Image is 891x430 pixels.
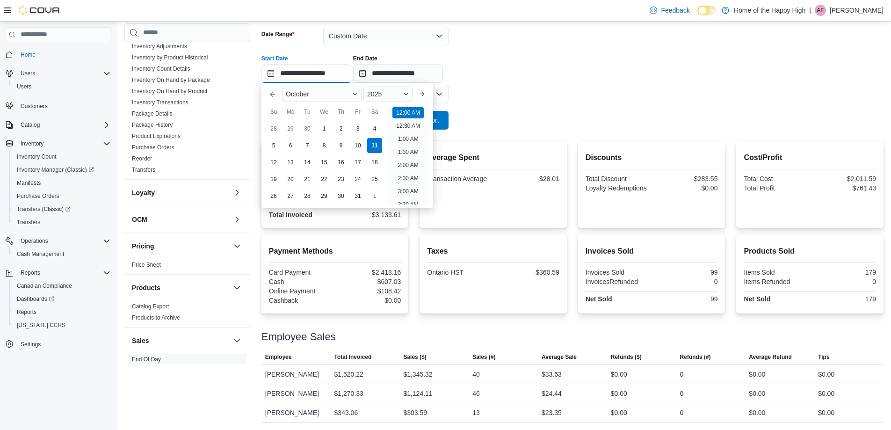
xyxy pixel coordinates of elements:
[13,164,110,175] span: Inventory Manager (Classic)
[749,407,765,418] div: $0.00
[13,190,63,202] a: Purchase Orders
[132,66,190,72] a: Inventory Count Details
[13,248,110,260] span: Cash Management
[132,314,180,321] span: Products to Archive
[337,287,401,295] div: $108.42
[9,319,114,332] button: [US_STATE] CCRS
[427,175,491,182] div: Transaction Average
[132,261,161,269] span: Price Sheet
[269,287,333,295] div: Online Payment
[17,205,71,213] span: Transfers (Classic)
[266,121,281,136] div: day-28
[132,166,155,174] span: Transfers
[427,269,491,276] div: Ontario HST
[261,384,331,403] div: [PERSON_NAME]
[2,48,114,61] button: Home
[283,155,298,170] div: day-13
[818,353,829,361] span: Tips
[2,99,114,112] button: Customers
[350,104,365,119] div: Fr
[744,184,808,192] div: Total Profit
[337,211,401,219] div: $3,133.61
[300,189,315,204] div: day-28
[697,6,717,15] input: Dark Mode
[353,55,377,62] label: End Date
[653,175,717,182] div: -$283.55
[9,279,114,292] button: Canadian Compliance
[367,90,382,98] span: 2025
[2,137,114,150] button: Inventory
[812,184,876,192] div: $761.43
[830,5,884,16] p: [PERSON_NAME]
[132,43,187,50] a: Inventory Adjustments
[392,107,424,118] li: 12:00 AM
[818,407,834,418] div: $0.00
[269,211,312,219] strong: Total Invoiced
[232,187,243,198] button: Loyalty
[17,68,39,79] button: Users
[337,278,401,285] div: $607.03
[13,306,40,318] a: Reports
[124,41,250,179] div: Inventory
[21,102,48,110] span: Customers
[586,246,718,257] h2: Invoices Sold
[21,121,40,129] span: Catalog
[653,269,717,276] div: 99
[337,269,401,276] div: $2,418.16
[334,353,372,361] span: Total Invoiced
[394,199,422,210] li: 3:30 AM
[367,155,382,170] div: day-18
[266,172,281,187] div: day-19
[744,295,770,303] strong: Net Sold
[261,30,295,38] label: Date Range
[21,51,36,58] span: Home
[132,215,147,224] h3: OCM
[611,369,627,380] div: $0.00
[269,297,333,304] div: Cashback
[394,173,422,184] li: 2:30 AM
[317,172,332,187] div: day-22
[9,80,114,93] button: Users
[132,99,188,106] span: Inventory Transactions
[13,293,58,305] a: Dashboards
[13,151,110,162] span: Inventory Count
[132,303,169,310] a: Catalog Export
[132,54,208,61] a: Inventory by Product Historical
[132,283,230,292] button: Products
[392,120,424,131] li: 12:30 AM
[586,278,650,285] div: InvoicesRefunded
[132,188,155,197] h3: Loyalty
[2,67,114,80] button: Users
[132,110,173,117] a: Package Details
[680,369,684,380] div: 0
[817,5,824,16] span: AF
[17,119,110,131] span: Catalog
[132,155,152,162] a: Reorder
[387,105,429,204] ul: Time
[132,241,230,251] button: Pricing
[495,269,559,276] div: $360.59
[646,1,693,20] a: Feedback
[586,175,650,182] div: Total Discount
[266,155,281,170] div: day-12
[472,388,480,399] div: 46
[282,87,362,102] div: Button. Open the month selector. October is currently selected.
[132,132,181,140] span: Product Expirations
[17,101,51,112] a: Customers
[367,121,382,136] div: day-4
[9,163,114,176] a: Inventory Manager (Classic)
[472,353,495,361] span: Sales (#)
[17,138,110,149] span: Inventory
[132,76,210,84] span: Inventory On Hand by Package
[809,5,811,16] p: |
[818,388,834,399] div: $0.00
[17,83,31,90] span: Users
[403,407,427,418] div: $303.59
[124,259,250,274] div: Pricing
[13,190,110,202] span: Purchase Orders
[586,152,718,163] h2: Discounts
[653,278,717,285] div: 0
[9,306,114,319] button: Reports
[611,388,627,399] div: $0.00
